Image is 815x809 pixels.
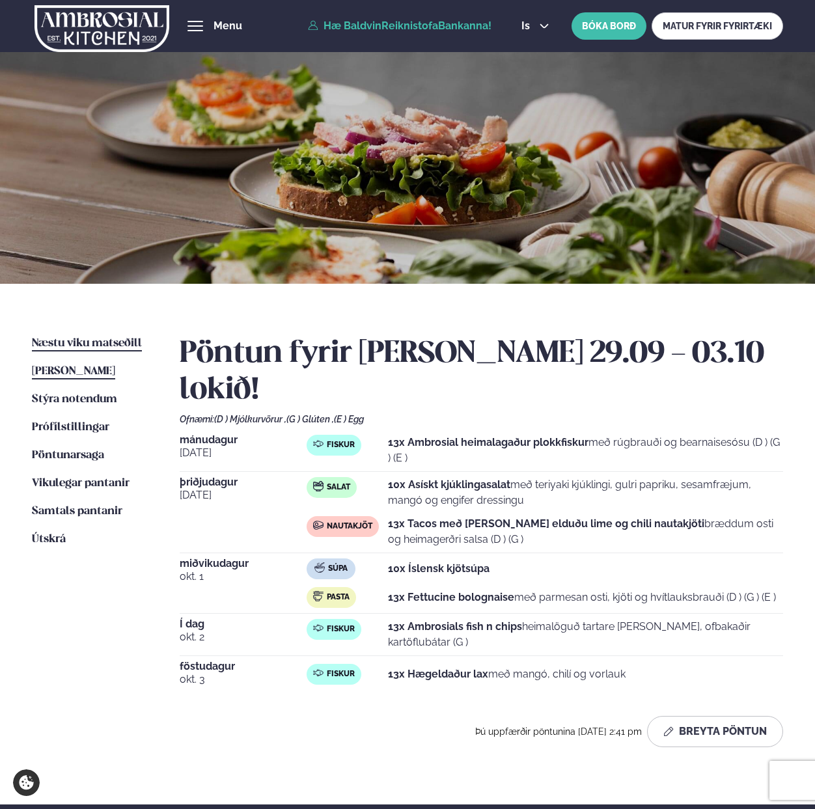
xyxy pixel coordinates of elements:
[313,520,324,530] img: beef.svg
[32,392,117,407] a: Stýra notendum
[327,592,350,603] span: Pasta
[388,516,783,547] p: bræddum osti og heimagerðri salsa (D ) (G )
[511,21,560,31] button: is
[32,504,122,519] a: Samtals pantanir
[180,619,307,629] span: Í dag
[327,440,355,450] span: Fiskur
[388,435,783,466] p: með rúgbrauði og bearnaisesósu (D ) (G ) (E )
[388,620,522,633] strong: 13x Ambrosials fish n chips
[388,478,510,491] strong: 10x Asískt kjúklingasalat
[334,414,364,424] span: (E ) Egg
[32,366,115,377] span: [PERSON_NAME]
[35,2,169,55] img: logo
[286,414,334,424] span: (G ) Glúten ,
[32,338,142,349] span: Næstu viku matseðill
[187,18,203,34] button: hamburger
[180,672,307,687] span: okt. 3
[388,668,488,680] strong: 13x Hægeldaður lax
[180,414,783,424] div: Ofnæmi:
[32,420,109,435] a: Prófílstillingar
[388,591,514,603] strong: 13x Fettucine bolognaise
[647,716,783,747] button: Breyta Pöntun
[180,487,307,503] span: [DATE]
[313,668,324,678] img: fish.svg
[388,562,490,575] strong: 10x Íslensk kjötsúpa
[475,726,642,737] span: Þú uppfærðir pöntunina [DATE] 2:41 pm
[327,521,372,532] span: Nautakjöt
[313,481,324,491] img: salad.svg
[388,666,626,682] p: með mangó, chilí og vorlauk
[327,669,355,679] span: Fiskur
[572,12,646,40] button: BÓKA BORÐ
[32,336,142,351] a: Næstu viku matseðill
[32,364,115,379] a: [PERSON_NAME]
[521,21,534,31] span: is
[388,619,783,650] p: heimalöguð tartare [PERSON_NAME], ofbakaðir kartöflubátar (G )
[388,517,704,530] strong: 13x Tacos með [PERSON_NAME] elduðu lime og chili nautakjöti
[32,476,130,491] a: Vikulegar pantanir
[328,564,348,574] span: Súpa
[180,661,307,672] span: föstudagur
[32,478,130,489] span: Vikulegar pantanir
[180,569,307,584] span: okt. 1
[13,769,40,796] a: Cookie settings
[313,439,324,449] img: fish.svg
[32,450,104,461] span: Pöntunarsaga
[180,435,307,445] span: mánudagur
[32,532,66,547] a: Útskrá
[327,482,350,493] span: Salat
[313,623,324,633] img: fish.svg
[32,534,66,545] span: Útskrá
[327,624,355,635] span: Fiskur
[32,394,117,405] span: Stýra notendum
[652,12,783,40] a: MATUR FYRIR FYRIRTÆKI
[314,562,325,573] img: soup.svg
[180,558,307,569] span: miðvikudagur
[180,445,307,461] span: [DATE]
[180,336,783,409] h2: Pöntun fyrir [PERSON_NAME] 29.09 - 03.10 lokið!
[180,477,307,487] span: þriðjudagur
[180,629,307,645] span: okt. 2
[388,436,588,448] strong: 13x Ambrosial heimalagaður plokkfiskur
[388,590,776,605] p: með parmesan osti, kjöti og hvítlauksbrauði (D ) (G ) (E )
[32,448,104,463] a: Pöntunarsaga
[308,20,491,32] a: Hæ BaldvinReiknistofaBankanna!
[313,591,324,601] img: pasta.svg
[32,506,122,517] span: Samtals pantanir
[214,414,286,424] span: (D ) Mjólkurvörur ,
[388,477,783,508] p: með teriyaki kjúklingi, gulri papriku, sesamfræjum, mangó og engifer dressingu
[32,422,109,433] span: Prófílstillingar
